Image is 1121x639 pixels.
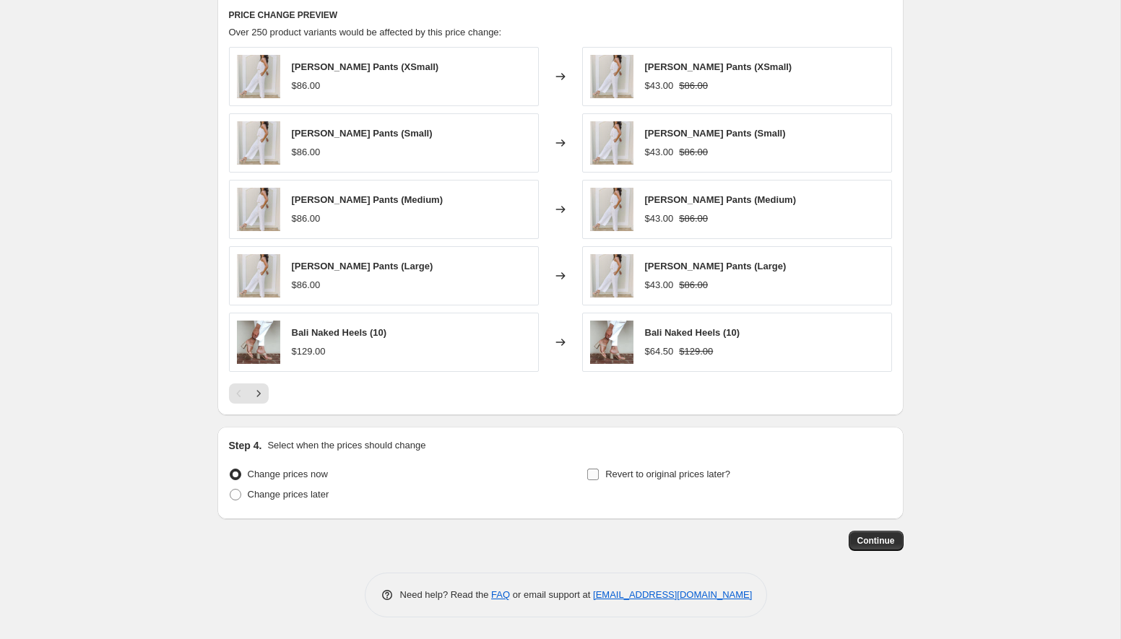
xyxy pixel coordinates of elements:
button: Continue [849,531,904,551]
div: $86.00 [292,79,321,93]
div: $43.00 [645,212,674,226]
div: $43.00 [645,145,674,160]
img: img-0591_80x.jpg [590,321,633,364]
div: $86.00 [292,212,321,226]
div: $129.00 [292,344,326,359]
nav: Pagination [229,383,269,404]
a: [EMAIL_ADDRESS][DOMAIN_NAME] [593,589,752,600]
strike: $86.00 [679,145,708,160]
span: Change prices later [248,489,329,500]
span: Bali Naked Heels (10) [645,327,740,338]
span: Bali Naked Heels (10) [292,327,387,338]
img: 249a1363_80x.jpg [237,55,280,98]
strike: $129.00 [679,344,713,359]
div: $43.00 [645,278,674,292]
img: 249a1363_80x.jpg [590,55,633,98]
img: 249a1363_80x.jpg [590,121,633,165]
span: or email support at [510,589,593,600]
strike: $86.00 [679,278,708,292]
h2: Step 4. [229,438,262,453]
span: Revert to original prices later? [605,469,730,479]
img: 249a1363_80x.jpg [590,254,633,297]
span: Change prices now [248,469,328,479]
div: $43.00 [645,79,674,93]
span: [PERSON_NAME] Pants (XSmall) [292,61,439,72]
img: 249a1363_80x.jpg [590,188,633,231]
button: Next [248,383,269,404]
span: [PERSON_NAME] Pants (Medium) [292,194,443,205]
p: Select when the prices should change [267,438,425,453]
strike: $86.00 [679,212,708,226]
span: Continue [857,535,895,547]
img: 249a1363_80x.jpg [237,254,280,297]
img: 249a1363_80x.jpg [237,188,280,231]
span: Need help? Read the [400,589,492,600]
span: [PERSON_NAME] Pants (Small) [645,128,786,139]
strike: $86.00 [679,79,708,93]
img: 249a1363_80x.jpg [237,121,280,165]
span: [PERSON_NAME] Pants (Large) [645,261,787,271]
h6: PRICE CHANGE PREVIEW [229,9,892,21]
span: [PERSON_NAME] Pants (Medium) [645,194,796,205]
span: [PERSON_NAME] Pants (XSmall) [645,61,792,72]
img: img-0591_80x.jpg [237,321,280,364]
span: [PERSON_NAME] Pants (Large) [292,261,433,271]
div: $64.50 [645,344,674,359]
span: [PERSON_NAME] Pants (Small) [292,128,433,139]
div: $86.00 [292,145,321,160]
span: Over 250 product variants would be affected by this price change: [229,27,502,38]
div: $86.00 [292,278,321,292]
a: FAQ [491,589,510,600]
